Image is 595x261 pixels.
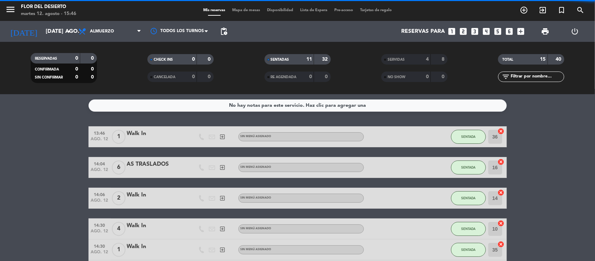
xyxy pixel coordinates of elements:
[112,130,125,144] span: 1
[498,241,505,248] i: cancel
[461,196,475,200] span: SENTADA
[91,167,108,176] span: ago. 12
[91,67,95,72] strong: 0
[448,27,457,36] i: looks_one
[154,58,173,61] span: CHECK INS
[576,6,585,14] i: search
[241,227,272,230] span: Sin menú asignado
[5,4,16,17] button: menu
[35,76,63,79] span: SIN CONFIRMAR
[220,226,226,232] i: exit_to_app
[5,4,16,15] i: menu
[75,75,78,80] strong: 0
[75,67,78,72] strong: 0
[112,161,125,174] span: 6
[459,27,468,36] i: looks_two
[461,135,475,139] span: SENTADA
[241,166,272,169] span: Sin menú asignado
[75,56,78,61] strong: 0
[91,75,95,80] strong: 0
[271,58,289,61] span: SENTADAS
[309,74,312,79] strong: 0
[557,6,566,14] i: turned_in_not
[154,75,175,79] span: CANCELADA
[90,29,114,34] span: Almuerzo
[112,222,125,236] span: 4
[91,56,95,61] strong: 0
[200,8,229,12] span: Mis reservas
[65,27,73,36] i: arrow_drop_down
[127,160,186,169] div: AS TRASLADOS
[112,243,125,257] span: 1
[297,8,331,12] span: Lista de Espera
[502,73,510,81] i: filter_list
[388,75,405,79] span: NO SHOW
[220,164,226,171] i: exit_to_app
[220,134,226,140] i: exit_to_app
[91,159,108,167] span: 14:04
[442,74,446,79] strong: 0
[426,57,429,62] strong: 4
[517,27,526,36] i: add_box
[220,195,226,201] i: exit_to_app
[402,28,445,35] span: Reservas para
[461,227,475,231] span: SENTADA
[541,27,549,36] span: print
[241,196,272,199] span: Sin menú asignado
[91,242,108,250] span: 14:30
[540,57,546,62] strong: 15
[539,6,547,14] i: exit_to_app
[91,198,108,206] span: ago. 12
[229,102,366,110] div: No hay notas para este servicio. Haz clic para agregar una
[127,242,186,251] div: Walk In
[21,3,76,10] div: FLOR DEL DESIERTO
[264,8,297,12] span: Disponibilidad
[505,27,514,36] i: looks_6
[571,27,579,36] i: power_settings_new
[127,129,186,138] div: Walk In
[498,189,505,196] i: cancel
[482,27,491,36] i: looks_4
[520,6,528,14] i: add_circle_outline
[451,222,486,236] button: SENTADA
[127,221,186,230] div: Walk In
[498,220,505,227] i: cancel
[192,74,195,79] strong: 0
[91,250,108,258] span: ago. 12
[494,27,503,36] i: looks_5
[510,73,564,81] input: Filtrar por nombre...
[461,248,475,252] span: SENTADA
[271,75,297,79] span: RE AGENDADA
[35,68,59,71] span: CONFIRMADA
[451,161,486,174] button: SENTADA
[461,165,475,169] span: SENTADA
[208,74,212,79] strong: 0
[451,130,486,144] button: SENTADA
[498,158,505,165] i: cancel
[560,21,590,42] div: LOG OUT
[91,229,108,237] span: ago. 12
[502,58,513,61] span: TOTAL
[306,57,312,62] strong: 11
[451,191,486,205] button: SENTADA
[192,57,195,62] strong: 0
[220,27,228,36] span: pending_actions
[229,8,264,12] span: Mapa de mesas
[325,74,329,79] strong: 0
[208,57,212,62] strong: 0
[471,27,480,36] i: looks_3
[127,191,186,200] div: Walk In
[5,24,42,39] i: [DATE]
[91,190,108,198] span: 14:06
[241,135,272,138] span: Sin menú asignado
[112,191,125,205] span: 2
[357,8,395,12] span: Tarjetas de regalo
[331,8,357,12] span: Pre-acceso
[91,137,108,145] span: ago. 12
[442,57,446,62] strong: 8
[556,57,563,62] strong: 40
[322,57,329,62] strong: 32
[426,74,429,79] strong: 0
[388,58,405,61] span: SERVIDAS
[498,128,505,135] i: cancel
